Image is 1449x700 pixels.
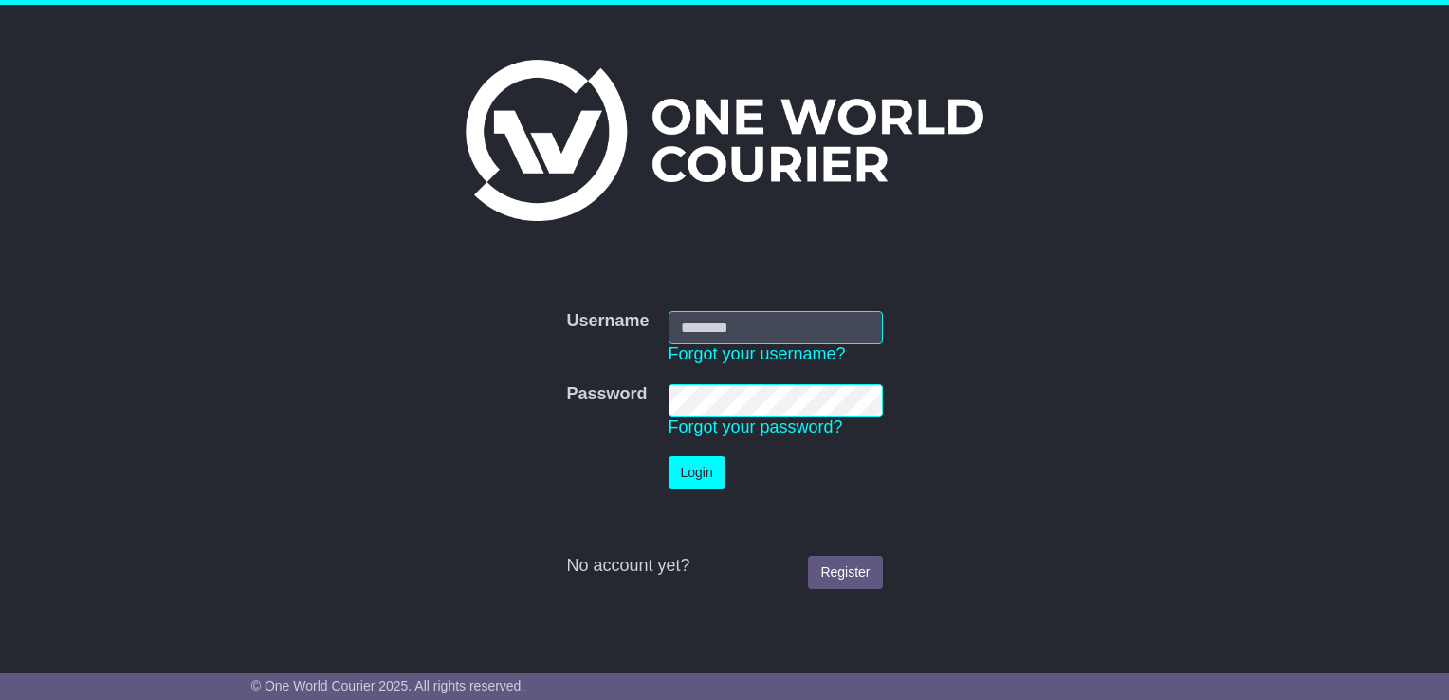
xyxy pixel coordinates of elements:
[566,384,647,405] label: Password
[669,417,843,436] a: Forgot your password?
[566,311,649,332] label: Username
[566,556,882,577] div: No account yet?
[669,344,846,363] a: Forgot your username?
[466,60,983,221] img: One World
[669,456,725,489] button: Login
[808,556,882,589] a: Register
[251,678,525,693] span: © One World Courier 2025. All rights reserved.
